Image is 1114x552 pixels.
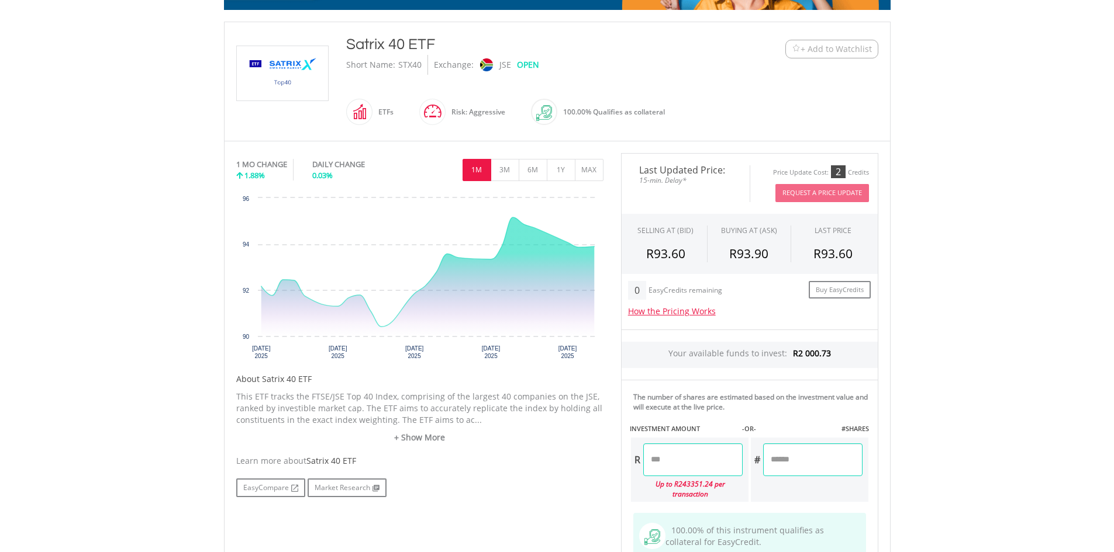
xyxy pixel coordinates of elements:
button: 3M [491,159,519,181]
div: Credits [848,168,869,177]
div: JSE [499,55,511,75]
span: 100.00% of this instrument qualifies as collateral for EasyCredit. [665,525,824,547]
text: [DATE] 2025 [405,345,423,359]
text: 94 [242,241,249,248]
img: EQU.ZA.STX40.png [239,46,326,100]
div: R [631,443,643,476]
span: + Add to Watchlist [801,43,872,55]
img: jse.png [480,58,492,71]
button: Watchlist + Add to Watchlist [785,40,878,58]
p: This ETF tracks the FTSE/JSE Top 40 Index, comprising of the largest 40 companies on the JSE, ran... [236,391,603,426]
div: SELLING AT (BID) [637,225,694,235]
div: 1 MO CHANGE [236,159,287,170]
div: Risk: Aggressive [446,98,505,126]
text: [DATE] 2025 [328,345,347,359]
div: Satrix 40 ETF [346,34,713,55]
h5: About Satrix 40 ETF [236,373,603,385]
a: How the Pricing Works [628,305,716,317]
div: Exchange: [434,55,474,75]
div: STX40 [398,55,422,75]
label: INVESTMENT AMOUNT [630,424,700,433]
text: 90 [242,334,249,340]
text: 96 [242,196,249,202]
img: collateral-qualifying-green.svg [536,105,552,121]
div: ETFs [373,98,394,126]
text: 92 [242,287,249,294]
span: 100.00% Qualifies as collateral [563,107,665,117]
button: MAX [575,159,603,181]
div: 2 [831,165,846,178]
div: Price Update Cost: [773,168,829,177]
div: Short Name: [346,55,395,75]
div: The number of shares are estimated based on the investment value and will execute at the live price. [633,392,873,412]
text: [DATE] 2025 [558,345,577,359]
text: [DATE] 2025 [481,345,500,359]
span: R2 000.73 [793,348,831,359]
a: Buy EasyCredits [809,281,871,299]
span: Last Updated Price: [630,165,741,175]
img: collateral-qualifying-green.svg [644,529,660,545]
button: 1Y [547,159,575,181]
span: R93.60 [646,245,685,262]
span: R93.60 [813,245,853,262]
svg: Interactive chart [236,192,603,367]
label: -OR- [742,424,756,433]
button: 6M [519,159,547,181]
img: Watchlist [792,44,801,53]
span: 15-min. Delay* [630,175,741,186]
span: 1.88% [244,170,265,180]
div: LAST PRICE [815,225,851,235]
div: 0 [628,281,646,300]
a: EasyCompare [236,478,305,497]
div: Chart. Highcharts interactive chart. [236,192,603,367]
button: Request A Price Update [775,184,869,202]
div: Your available funds to invest: [622,342,878,368]
div: OPEN [517,55,539,75]
span: Satrix 40 ETF [306,455,356,466]
button: 1M [463,159,491,181]
span: 0.03% [312,170,333,180]
div: Up to R243351.24 per transaction [631,476,743,502]
span: BUYING AT (ASK) [721,225,777,235]
div: DAILY CHANGE [312,159,404,170]
span: R93.90 [729,245,768,262]
a: + Show More [236,432,603,443]
label: #SHARES [841,424,869,433]
text: [DATE] 2025 [251,345,270,359]
div: # [751,443,763,476]
div: Learn more about [236,455,603,467]
div: EasyCredits remaining [649,286,722,296]
a: Market Research [308,478,387,497]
